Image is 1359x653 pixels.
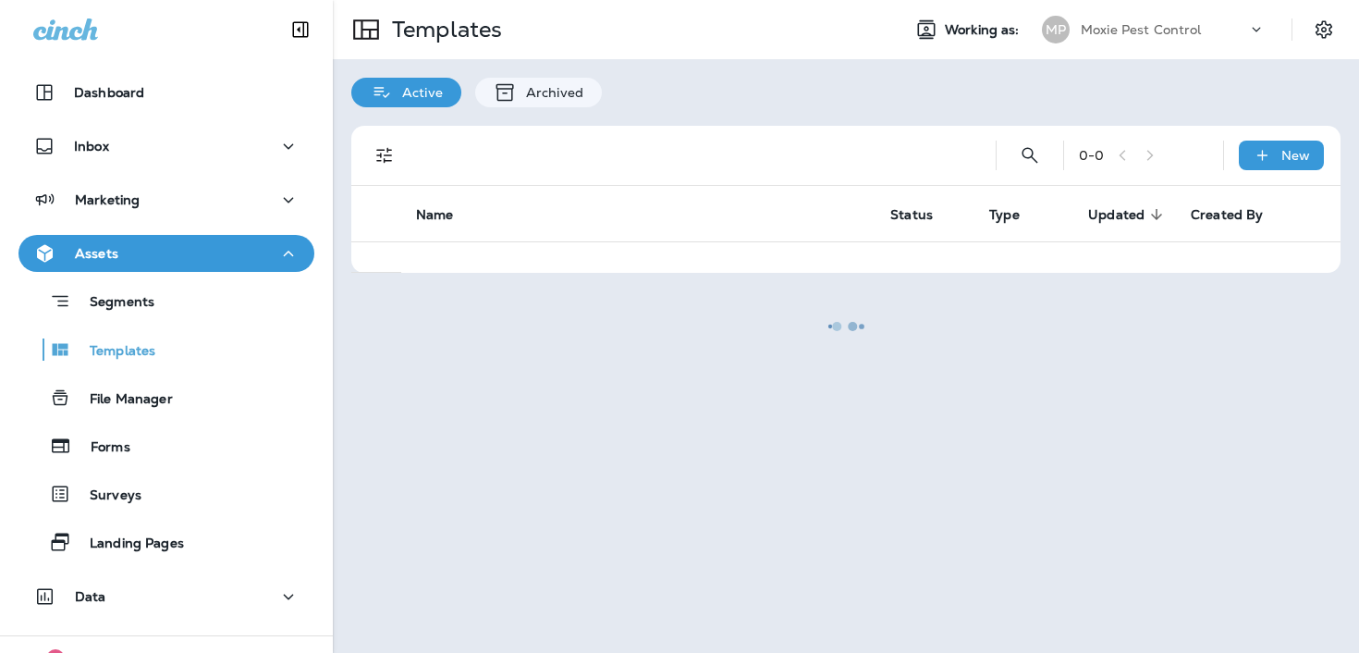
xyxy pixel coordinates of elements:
p: Dashboard [74,85,144,100]
button: Landing Pages [18,523,314,561]
button: Surveys [18,474,314,513]
p: Marketing [75,192,140,207]
button: Dashboard [18,74,314,111]
p: File Manager [71,391,173,409]
button: Segments [18,281,314,321]
button: Data [18,578,314,615]
button: Marketing [18,181,314,218]
button: File Manager [18,378,314,417]
p: Templates [71,343,155,361]
button: Assets [18,235,314,272]
p: Inbox [74,139,109,154]
p: Surveys [71,487,141,505]
button: Inbox [18,128,314,165]
p: New [1281,148,1310,163]
p: Forms [72,439,130,457]
button: Collapse Sidebar [275,11,326,48]
button: Templates [18,330,314,369]
p: Assets [75,246,118,261]
p: Landing Pages [71,536,184,553]
button: Forms [18,426,314,465]
p: Segments [71,294,154,313]
p: Data [75,589,106,604]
